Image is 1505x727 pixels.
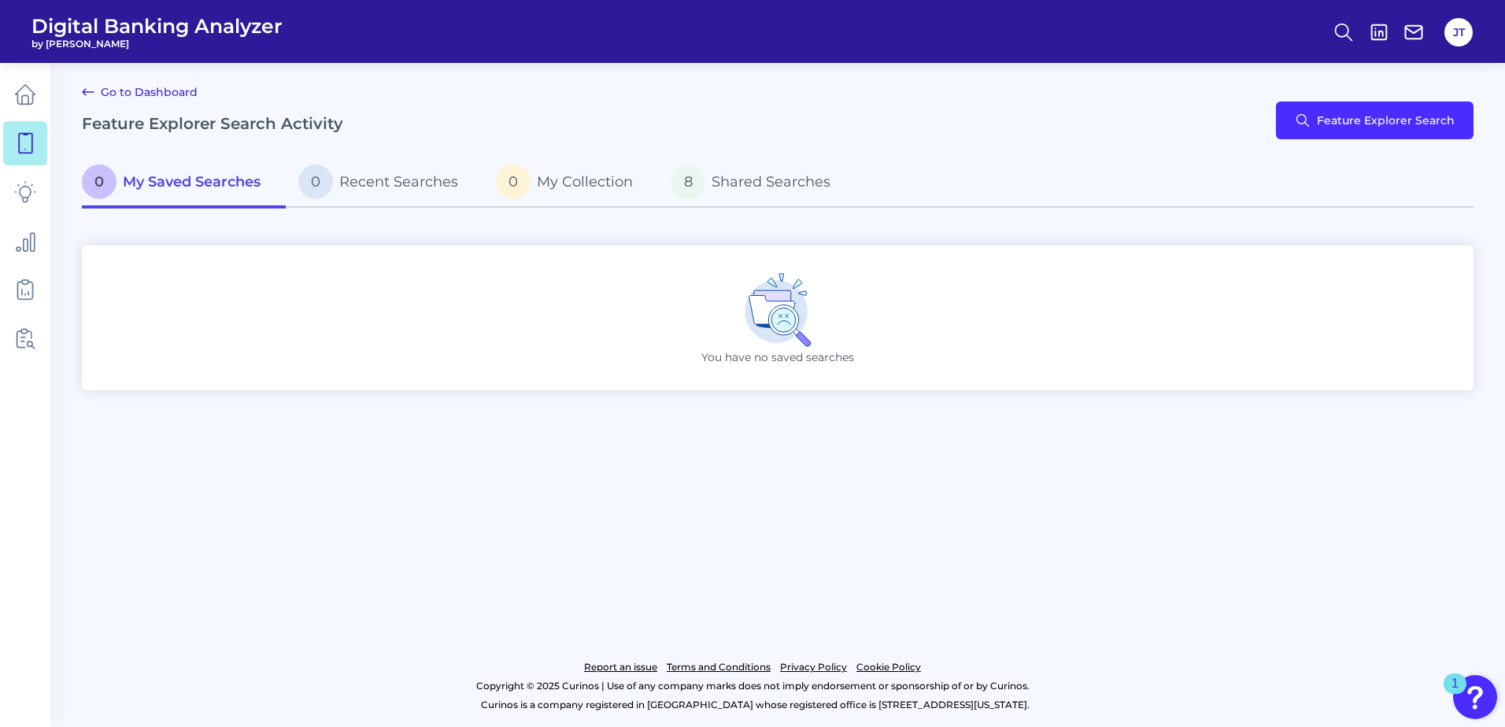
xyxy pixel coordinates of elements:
a: Terms and Conditions [667,658,771,677]
div: 1 [1451,684,1459,704]
span: Feature Explorer Search [1317,114,1455,127]
a: Cookie Policy [856,658,921,677]
span: 0 [82,164,116,199]
a: 8Shared Searches [658,158,856,209]
span: Digital Banking Analyzer [31,14,283,38]
a: 0My Saved Searches [82,158,286,209]
p: Curinos is a company registered in [GEOGRAPHIC_DATA] whose registered office is [STREET_ADDRESS][... [82,696,1428,714]
h2: Feature Explorer Search Activity [82,114,343,133]
span: by [PERSON_NAME] [31,38,283,50]
button: JT [1444,18,1473,46]
a: Report an issue [584,658,657,677]
span: My Collection [537,173,633,190]
a: 0My Collection [483,158,658,209]
a: 0Recent Searches [286,158,483,209]
span: 0 [496,164,531,199]
span: Recent Searches [339,173,458,190]
button: Open Resource Center, 1 new notification [1453,675,1497,719]
span: 8 [671,164,705,199]
span: 0 [298,164,333,199]
span: My Saved Searches [123,173,261,190]
a: Privacy Policy [780,658,847,677]
a: Go to Dashboard [82,83,198,101]
button: Feature Explorer Search [1276,101,1474,139]
p: Copyright © 2025 Curinos | Use of any company marks does not imply endorsement or sponsorship of ... [77,677,1428,696]
span: Shared Searches [712,173,830,190]
div: You have no saved searches [82,245,1474,390]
